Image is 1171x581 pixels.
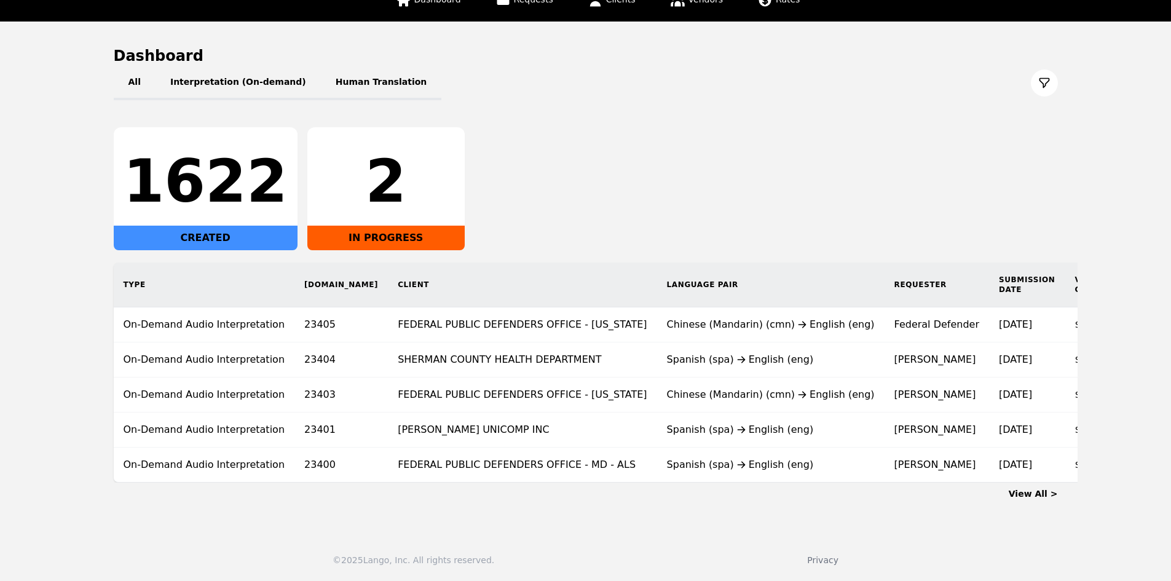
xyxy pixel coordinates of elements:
[294,377,388,413] td: 23403
[999,389,1032,400] time: [DATE]
[114,448,295,483] td: On-Demand Audio Interpretation
[999,459,1032,470] time: [DATE]
[317,152,455,211] div: 2
[114,66,156,100] button: All
[388,342,656,377] td: SHERMAN COUNTY HEALTH DEPARTMENT
[1031,69,1058,97] button: Filter
[114,307,295,342] td: On-Demand Audio Interpretation
[667,387,875,402] div: Chinese (Mandarin) (cmn) English (eng)
[114,342,295,377] td: On-Demand Audio Interpretation
[989,263,1065,307] th: Submission Date
[156,66,321,100] button: Interpretation (On-demand)
[667,352,875,367] div: Spanish (spa) English (eng)
[885,342,989,377] td: [PERSON_NAME]
[1065,377,1122,413] td: $0.00
[114,263,295,307] th: Type
[114,377,295,413] td: On-Demand Audio Interpretation
[667,317,875,332] div: Chinese (Mandarin) (cmn) English (eng)
[114,46,1058,66] h1: Dashboard
[307,226,465,250] div: IN PROGRESS
[657,263,885,307] th: Language Pair
[114,226,298,250] div: CREATED
[1065,263,1122,307] th: Vendor Cost
[321,66,442,100] button: Human Translation
[807,555,838,565] a: Privacy
[1065,342,1122,377] td: $0.00
[885,263,989,307] th: Requester
[124,152,288,211] div: 1622
[294,342,388,377] td: 23404
[388,448,656,483] td: FEDERAL PUBLIC DEFENDERS OFFICE - MD - ALS
[1065,413,1122,448] td: $0.00
[1065,448,1122,483] td: $4.64
[1065,307,1122,342] td: $0.00
[999,318,1032,330] time: [DATE]
[333,554,494,566] div: © 2025 Lango, Inc. All rights reserved.
[294,413,388,448] td: 23401
[388,413,656,448] td: [PERSON_NAME] UNICOMP INC
[885,448,989,483] td: [PERSON_NAME]
[294,448,388,483] td: 23400
[294,307,388,342] td: 23405
[294,263,388,307] th: [DOMAIN_NAME]
[885,377,989,413] td: [PERSON_NAME]
[999,354,1032,365] time: [DATE]
[999,424,1032,435] time: [DATE]
[667,422,875,437] div: Spanish (spa) English (eng)
[388,307,656,342] td: FEDERAL PUBLIC DEFENDERS OFFICE - [US_STATE]
[885,307,989,342] td: Federal Defender
[1009,489,1058,499] a: View All >
[388,263,656,307] th: Client
[388,377,656,413] td: FEDERAL PUBLIC DEFENDERS OFFICE - [US_STATE]
[667,457,875,472] div: Spanish (spa) English (eng)
[114,413,295,448] td: On-Demand Audio Interpretation
[885,413,989,448] td: [PERSON_NAME]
